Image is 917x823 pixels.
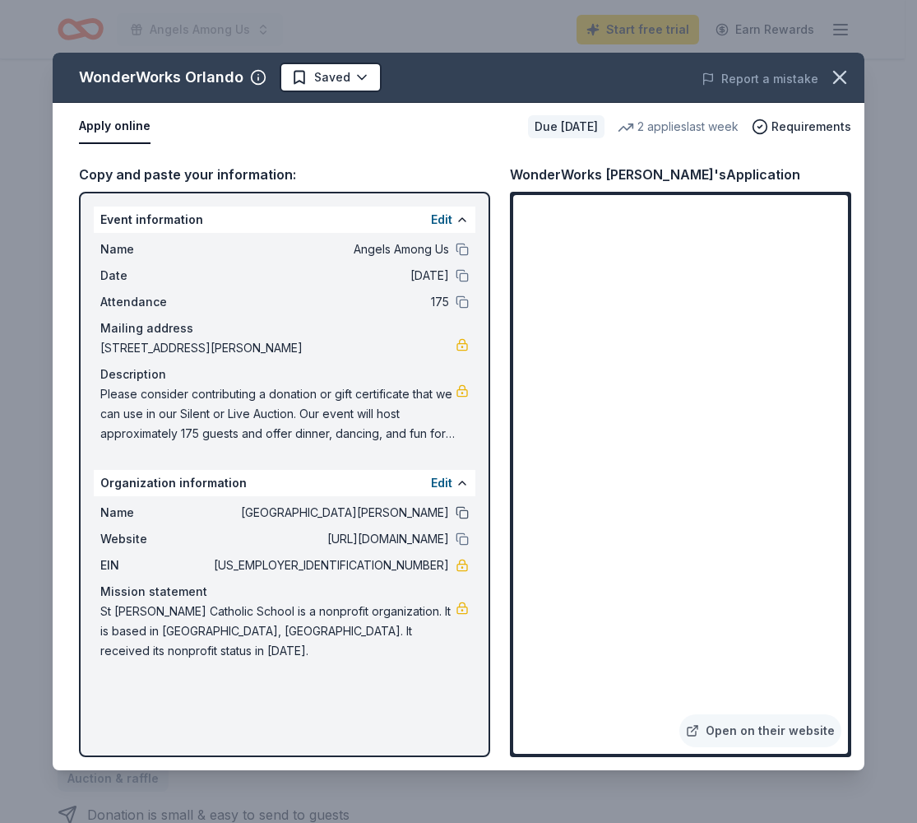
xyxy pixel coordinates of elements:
span: Name [100,503,211,523]
button: Apply online [79,109,151,144]
div: WonderWorks [PERSON_NAME]'s Application [510,164,800,185]
div: WonderWorks Orlando [79,64,243,91]
span: [STREET_ADDRESS][PERSON_NAME] [100,338,456,358]
button: Edit [431,473,452,493]
div: Mission statement [100,582,469,602]
span: [US_EMPLOYER_IDENTIFICATION_NUMBER] [211,556,449,575]
span: Date [100,266,211,286]
span: EIN [100,556,211,575]
div: Event information [94,207,475,233]
div: Copy and paste your information: [79,164,490,185]
span: St [PERSON_NAME] Catholic School is a nonprofit organization. It is based in [GEOGRAPHIC_DATA], [... [100,602,456,661]
span: [GEOGRAPHIC_DATA][PERSON_NAME] [211,503,449,523]
span: [DATE] [211,266,449,286]
button: Report a mistake [702,69,818,89]
button: Requirements [752,117,851,137]
span: Attendance [100,292,211,312]
a: Open on their website [679,714,841,747]
span: Angels Among Us [211,239,449,259]
button: Edit [431,210,452,230]
div: Organization information [94,470,475,496]
span: Name [100,239,211,259]
div: Description [100,365,469,384]
span: Saved [314,67,350,87]
div: 2 applies last week [618,117,739,137]
span: [URL][DOMAIN_NAME] [211,529,449,549]
span: 175 [211,292,449,312]
button: Saved [280,63,382,92]
div: Due [DATE] [528,115,604,138]
span: Please consider contributing a donation or gift certificate that we can use in our Silent or Live... [100,384,456,444]
div: Mailing address [100,319,469,338]
span: Requirements [771,117,851,137]
span: Website [100,529,211,549]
